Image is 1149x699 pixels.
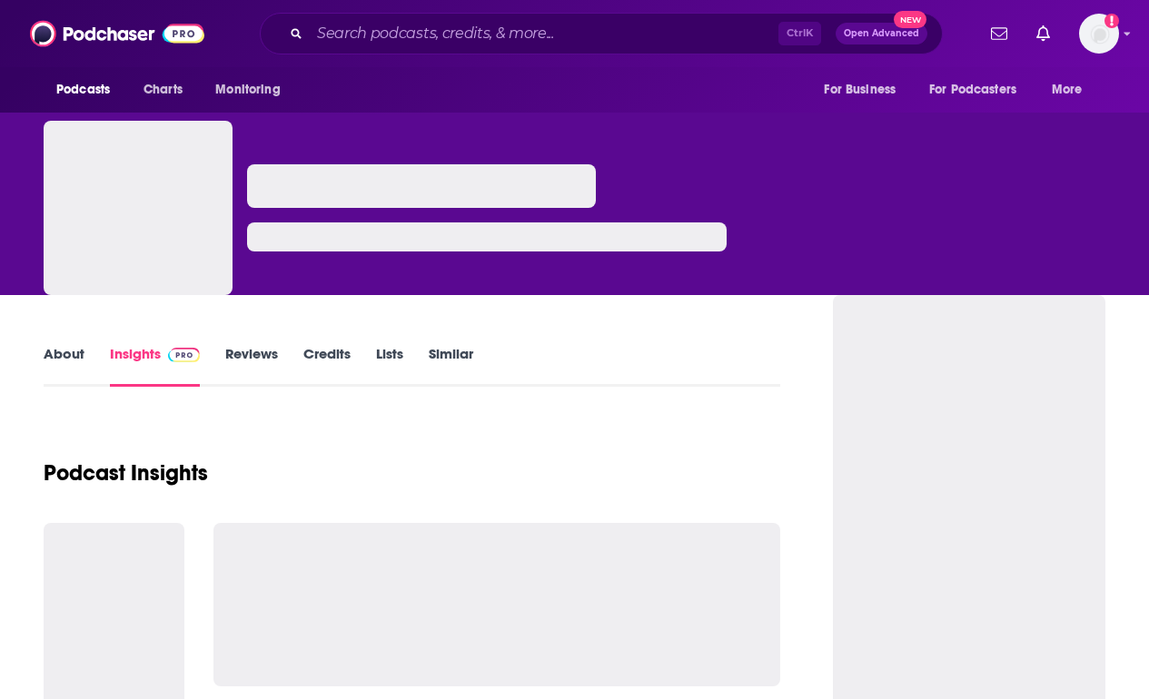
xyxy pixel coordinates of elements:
[144,77,183,103] span: Charts
[984,18,1015,49] a: Show notifications dropdown
[44,459,208,487] h1: Podcast Insights
[836,23,927,44] button: Open AdvancedNew
[203,73,303,107] button: open menu
[824,77,896,103] span: For Business
[260,13,943,54] div: Search podcasts, credits, & more...
[30,16,204,51] img: Podchaser - Follow, Share and Rate Podcasts
[1079,14,1119,54] img: User Profile
[110,345,200,387] a: InsightsPodchaser Pro
[310,19,778,48] input: Search podcasts, credits, & more...
[44,73,134,107] button: open menu
[929,77,1016,103] span: For Podcasters
[215,77,280,103] span: Monitoring
[811,73,918,107] button: open menu
[1039,73,1105,107] button: open menu
[303,345,351,387] a: Credits
[56,77,110,103] span: Podcasts
[168,348,200,362] img: Podchaser Pro
[44,345,84,387] a: About
[894,11,926,28] span: New
[132,73,193,107] a: Charts
[1079,14,1119,54] span: Logged in as mresewehr
[844,29,919,38] span: Open Advanced
[1029,18,1057,49] a: Show notifications dropdown
[1079,14,1119,54] button: Show profile menu
[1052,77,1083,103] span: More
[917,73,1043,107] button: open menu
[778,22,821,45] span: Ctrl K
[376,345,403,387] a: Lists
[225,345,278,387] a: Reviews
[429,345,473,387] a: Similar
[1104,14,1119,28] svg: Add a profile image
